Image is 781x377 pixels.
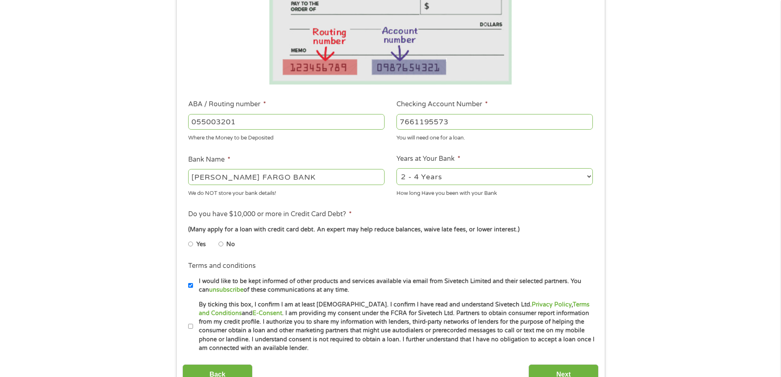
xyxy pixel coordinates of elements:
div: How long Have you been with your Bank [396,186,593,197]
label: ABA / Routing number [188,100,266,109]
div: (Many apply for a loan with credit card debt. An expert may help reduce balances, waive late fees... [188,225,592,234]
label: Terms and conditions [188,262,256,270]
input: 345634636 [396,114,593,130]
label: No [226,240,235,249]
a: E-Consent [253,310,282,317]
div: You will need one for a loan. [396,131,593,142]
a: Terms and Conditions [199,301,590,317]
a: Privacy Policy [532,301,572,308]
div: We do NOT store your bank details! [188,186,385,197]
label: By ticking this box, I confirm I am at least [DEMOGRAPHIC_DATA]. I confirm I have read and unders... [193,300,595,353]
input: 263177916 [188,114,385,130]
label: Yes [196,240,206,249]
a: unsubscribe [209,286,244,293]
label: Checking Account Number [396,100,488,109]
label: Bank Name [188,155,230,164]
label: Years at Your Bank [396,155,460,163]
div: Where the Money to be Deposited [188,131,385,142]
label: Do you have $10,000 or more in Credit Card Debt? [188,210,352,219]
label: I would like to be kept informed of other products and services available via email from Sivetech... [193,277,595,295]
